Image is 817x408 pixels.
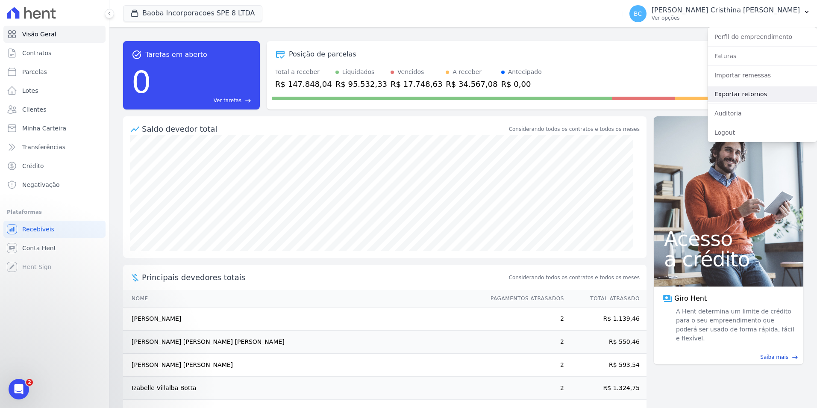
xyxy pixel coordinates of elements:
[142,272,507,283] span: Principais devedores totais
[275,68,332,77] div: Total a receber
[3,82,106,99] a: Lotes
[22,225,54,234] span: Recebíveis
[145,50,207,60] span: Tarefas em aberto
[22,124,66,133] span: Minha Carteira
[132,60,151,104] div: 0
[482,290,564,307] th: Pagamentos Atrasados
[3,63,106,80] a: Parcelas
[652,6,800,15] p: [PERSON_NAME] Cristhina [PERSON_NAME]
[664,249,793,269] span: a crédito
[123,307,482,331] td: [PERSON_NAME]
[659,353,798,361] a: Saiba mais east
[3,44,106,62] a: Contratos
[482,354,564,377] td: 2
[22,162,44,170] span: Crédito
[509,274,640,281] span: Considerando todos os contratos e todos os meses
[391,78,442,90] div: R$ 17.748,63
[123,354,482,377] td: [PERSON_NAME] [PERSON_NAME]
[22,143,65,151] span: Transferências
[482,307,564,331] td: 2
[501,78,542,90] div: R$ 0,00
[26,379,33,386] span: 2
[508,68,542,77] div: Antecipado
[446,78,497,90] div: R$ 34.567,08
[123,331,482,354] td: [PERSON_NAME] [PERSON_NAME] [PERSON_NAME]
[664,228,793,249] span: Acesso
[708,106,817,121] a: Auditoria
[3,26,106,43] a: Visão Geral
[123,290,482,307] th: Nome
[22,68,47,76] span: Parcelas
[9,379,29,399] iframe: Intercom live chat
[335,78,387,90] div: R$ 95.532,33
[142,123,507,135] div: Saldo devedor total
[22,30,56,38] span: Visão Geral
[275,78,332,90] div: R$ 147.848,04
[708,48,817,64] a: Faturas
[3,176,106,193] a: Negativação
[22,180,60,189] span: Negativação
[760,353,788,361] span: Saiba mais
[123,5,262,21] button: Baoba Incorporacoes SPE 8 LTDA
[123,377,482,400] td: Izabelle Villalba Botta
[509,125,640,133] div: Considerando todos os contratos e todos os meses
[564,307,647,331] td: R$ 1.139,46
[674,293,707,304] span: Giro Hent
[342,68,375,77] div: Liquidados
[708,68,817,83] a: Importar remessas
[289,49,356,59] div: Posição de parcelas
[397,68,424,77] div: Vencidos
[564,290,647,307] th: Total Atrasado
[634,11,642,17] span: BC
[708,29,817,44] a: Perfil do empreendimento
[22,105,46,114] span: Clientes
[564,354,647,377] td: R$ 593,54
[482,331,564,354] td: 2
[155,97,251,104] a: Ver tarefas east
[3,139,106,156] a: Transferências
[482,377,564,400] td: 2
[132,50,142,60] span: task_alt
[3,157,106,174] a: Crédito
[3,101,106,118] a: Clientes
[7,207,102,217] div: Plataformas
[3,120,106,137] a: Minha Carteira
[214,97,241,104] span: Ver tarefas
[652,15,800,21] p: Ver opções
[22,86,38,95] span: Lotes
[3,221,106,238] a: Recebíveis
[3,239,106,257] a: Conta Hent
[245,98,251,104] span: east
[564,331,647,354] td: R$ 550,46
[453,68,482,77] div: A receber
[708,86,817,102] a: Exportar retornos
[564,377,647,400] td: R$ 1.324,75
[22,244,56,252] span: Conta Hent
[22,49,51,57] span: Contratos
[623,2,817,26] button: BC [PERSON_NAME] Cristhina [PERSON_NAME] Ver opções
[708,125,817,140] a: Logout
[792,354,798,361] span: east
[674,307,795,343] span: A Hent determina um limite de crédito para o seu empreendimento que poderá ser usado de forma ráp...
